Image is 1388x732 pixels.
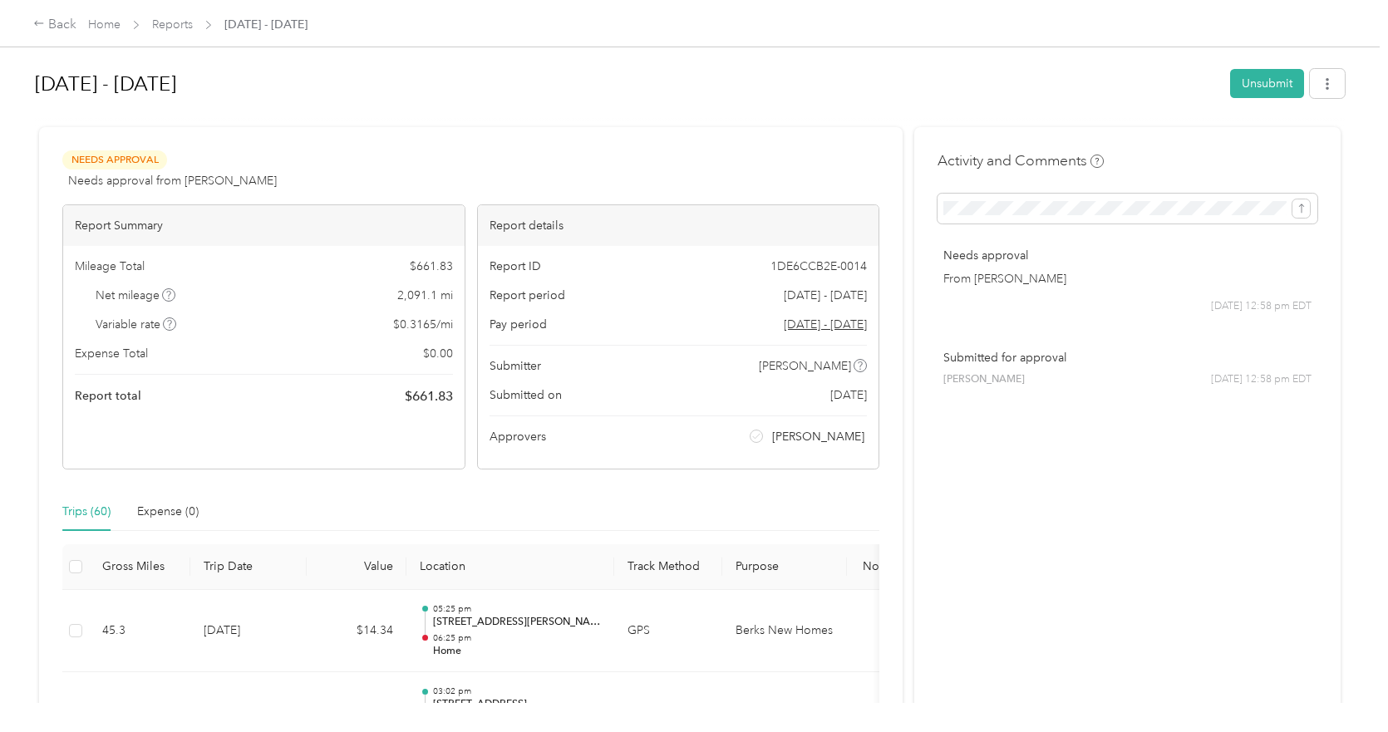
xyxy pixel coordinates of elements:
span: $ 0.00 [423,345,453,362]
p: From [PERSON_NAME] [943,270,1312,287]
p: [STREET_ADDRESS] [433,697,601,712]
span: Mileage Total [75,258,145,275]
span: Submitter [490,357,541,375]
span: Needs Approval [62,150,167,169]
p: 05:25 pm [433,603,601,615]
span: [DATE] [830,386,867,404]
span: Expense Total [75,345,148,362]
div: Report Summary [63,205,465,246]
p: Needs approval [943,247,1312,264]
span: [DATE] - [DATE] [224,16,308,33]
span: [PERSON_NAME] [772,428,864,445]
span: Needs approval from [PERSON_NAME] [68,172,277,189]
a: Home [88,17,121,32]
td: GPS [614,590,722,673]
a: Reports [152,17,193,32]
span: Report total [75,387,141,405]
span: Submitted on [490,386,562,404]
div: Back [33,15,76,35]
th: Trip Date [190,544,307,590]
th: Location [406,544,614,590]
span: [PERSON_NAME] [759,357,851,375]
div: Expense (0) [137,503,199,521]
h4: Activity and Comments [938,150,1104,171]
p: 03:02 pm [433,685,601,697]
span: [DATE] 12:58 pm EDT [1211,372,1312,387]
div: Report details [478,205,879,246]
th: Purpose [722,544,847,590]
span: $ 661.83 [405,386,453,406]
th: Track Method [614,544,722,590]
span: Go to pay period [784,316,867,333]
button: Unsubmit [1230,69,1304,98]
td: 45.3 [89,590,190,673]
p: 06:25 pm [433,632,601,644]
span: Net mileage [96,287,176,304]
span: $ 0.3165 / mi [393,316,453,333]
th: Notes [847,544,909,590]
td: [DATE] [190,590,307,673]
span: Approvers [490,428,546,445]
p: [STREET_ADDRESS][PERSON_NAME] [433,615,601,630]
iframe: Everlance-gr Chat Button Frame [1295,639,1388,732]
div: Trips (60) [62,503,111,521]
span: $ 661.83 [410,258,453,275]
th: Value [307,544,406,590]
span: [PERSON_NAME] [943,372,1025,387]
td: Berks New Homes [722,590,847,673]
span: [DATE] 12:58 pm EDT [1211,299,1312,314]
span: 1DE6CCB2E-0014 [770,258,867,275]
span: Report period [490,287,565,304]
td: $14.34 [307,590,406,673]
p: Submitted for approval [943,349,1312,366]
span: Variable rate [96,316,177,333]
span: Report ID [490,258,541,275]
span: Pay period [490,316,547,333]
h1: Sep 1 - 30, 2025 [35,64,1218,104]
span: [DATE] - [DATE] [784,287,867,304]
th: Gross Miles [89,544,190,590]
p: Home [433,644,601,659]
span: 2,091.1 mi [397,287,453,304]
